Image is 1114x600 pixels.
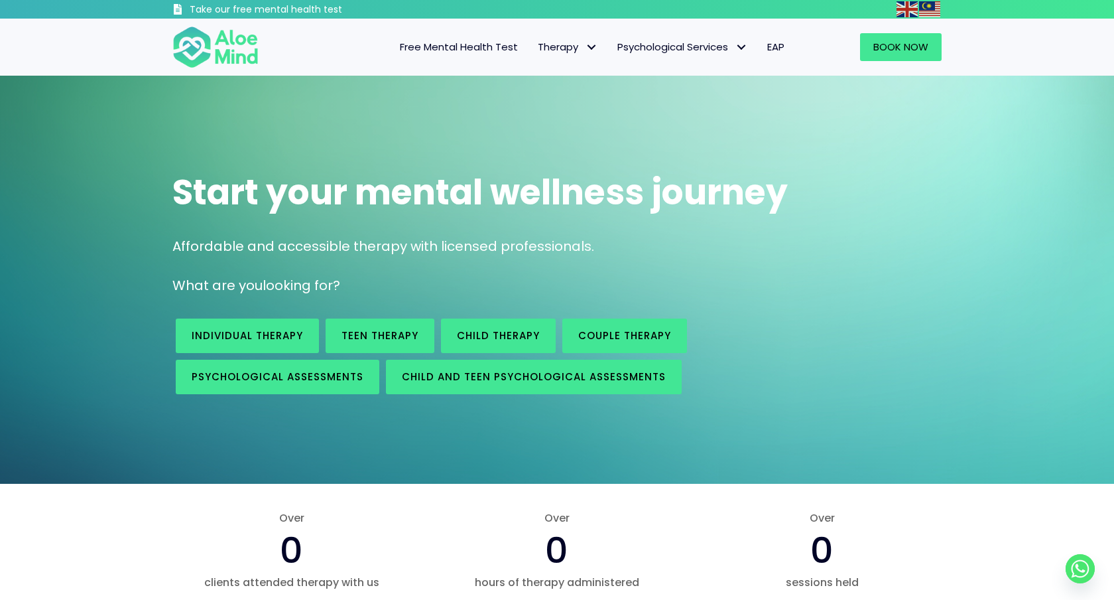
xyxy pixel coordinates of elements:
span: EAP [767,40,784,54]
a: Take our free mental health test [172,3,413,19]
span: Psychological assessments [192,370,363,384]
span: Therapy [538,40,597,54]
a: Couple therapy [562,319,687,353]
span: Child and Teen Psychological assessments [402,370,666,384]
span: Individual therapy [192,329,303,342]
span: Teen Therapy [341,329,418,342]
span: Therapy: submenu [582,38,601,57]
span: 0 [810,525,834,575]
span: Over [172,510,411,526]
h3: Take our free mental health test [190,3,413,17]
a: English [897,1,919,17]
a: Child and Teen Psychological assessments [386,360,682,394]
span: Book Now [873,40,928,54]
img: ms [919,1,940,17]
a: Individual therapy [176,319,319,353]
a: Teen Therapy [326,319,434,353]
span: hours of therapy administered [438,575,676,590]
a: Free Mental Health Test [390,33,528,61]
span: What are you [172,276,263,295]
a: Whatsapp [1066,554,1095,583]
a: Psychological ServicesPsychological Services: submenu [607,33,757,61]
span: 0 [280,525,303,575]
span: Psychological Services [617,40,747,54]
a: TherapyTherapy: submenu [528,33,607,61]
a: Malay [919,1,942,17]
span: clients attended therapy with us [172,575,411,590]
a: Book Now [860,33,942,61]
img: en [897,1,918,17]
nav: Menu [276,33,794,61]
span: Free Mental Health Test [400,40,518,54]
a: EAP [757,33,794,61]
span: sessions held [703,575,942,590]
span: Over [703,510,942,526]
span: Over [438,510,676,526]
span: Psychological Services: submenu [731,38,751,57]
span: Couple therapy [578,329,671,342]
p: Affordable and accessible therapy with licensed professionals. [172,237,942,256]
a: Child Therapy [441,319,556,353]
span: 0 [545,525,568,575]
span: looking for? [263,276,340,295]
img: Aloe mind Logo [172,25,259,69]
a: Psychological assessments [176,360,379,394]
span: Child Therapy [457,329,540,342]
span: Start your mental wellness journey [172,168,788,216]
